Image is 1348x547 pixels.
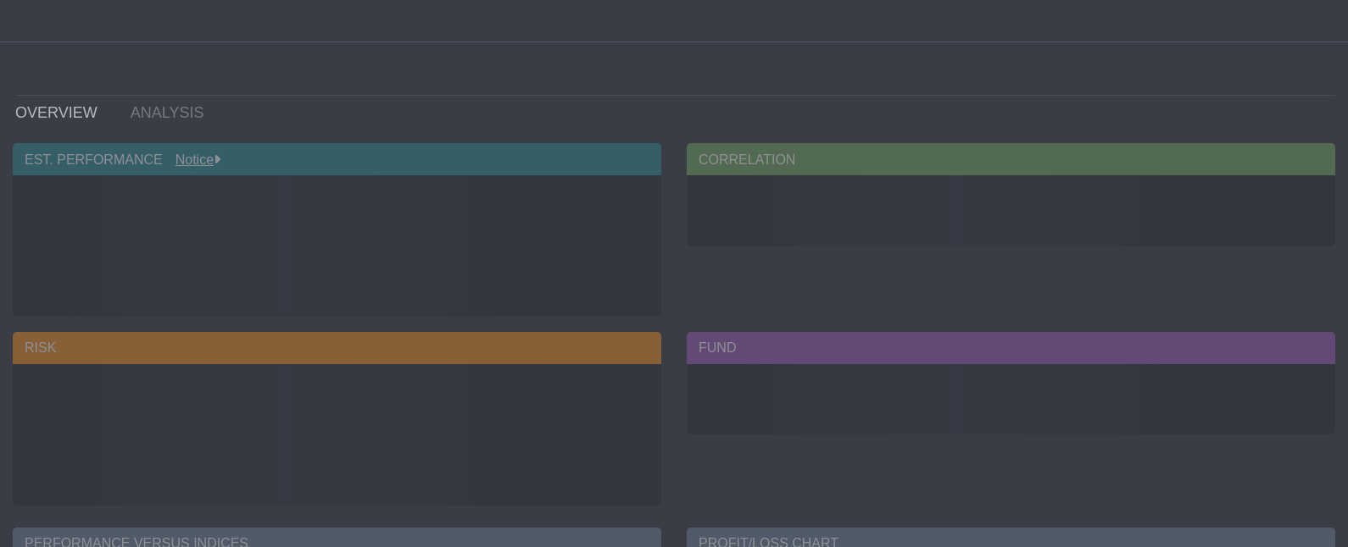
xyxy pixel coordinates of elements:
[118,96,225,130] a: ANALYSIS
[13,332,661,364] div: RISK
[163,152,214,167] a: Notice
[13,143,661,175] div: EST. PERFORMANCE
[687,143,1335,175] div: CORRELATION
[163,151,220,169] div: Notice
[687,332,1335,364] div: FUND
[3,96,118,130] a: OVERVIEW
